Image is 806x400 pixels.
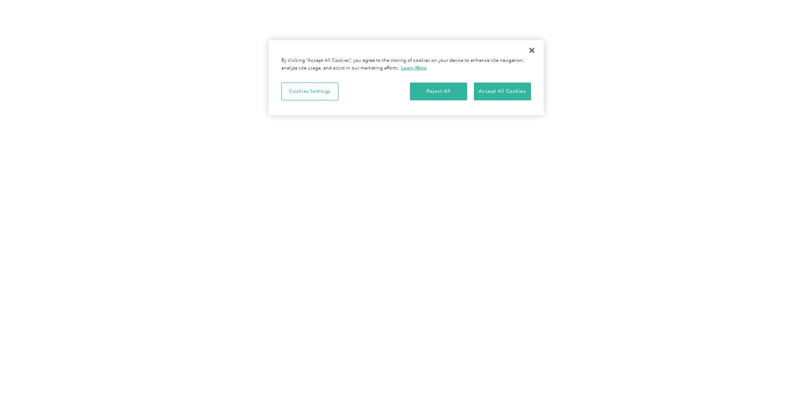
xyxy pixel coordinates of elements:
[281,57,531,72] div: By clicking “Accept All Cookies”, you agree to the storing of cookies on your device to enhance s...
[474,83,531,100] button: Accept All Cookies
[523,41,541,60] button: Close
[269,40,544,115] div: Cookie banner
[281,83,338,100] button: Cookies Settings
[401,65,427,71] a: More information about your privacy, opens in a new tab
[269,40,544,115] div: Privacy
[410,83,467,100] button: Reject All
